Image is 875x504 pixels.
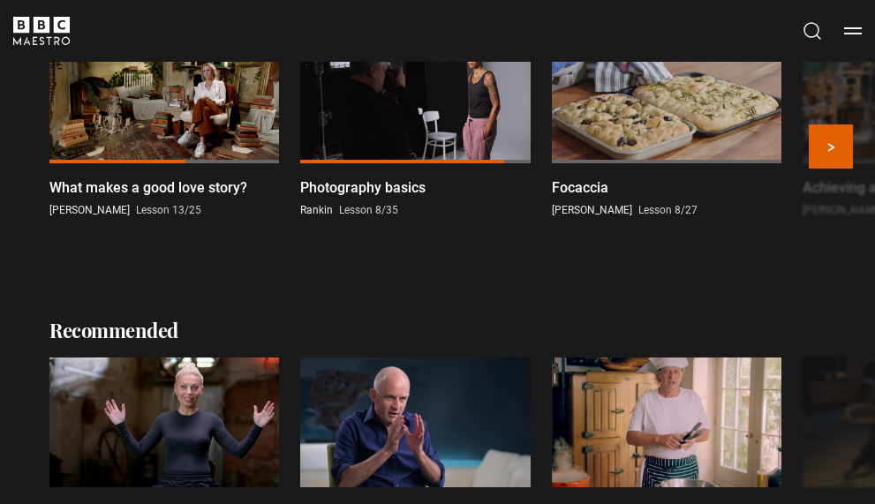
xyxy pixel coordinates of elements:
span: [PERSON_NAME] [552,204,632,216]
p: What makes a good love story? [49,177,247,199]
h2: Recommended [49,317,178,344]
button: Toggle navigation [844,22,862,40]
span: Lesson 13/25 [136,204,201,216]
p: Focaccia [552,177,608,199]
span: Lesson 8/27 [638,204,698,216]
a: Photography basics Rankin Lesson 8/35 [300,34,530,218]
span: Rankin [300,204,333,216]
a: What makes a good love story? [PERSON_NAME] Lesson 13/25 [49,34,279,218]
span: Lesson 8/35 [339,204,398,216]
span: [PERSON_NAME] [49,204,130,216]
p: Photography basics [300,177,426,199]
svg: BBC Maestro [13,17,70,45]
a: Focaccia [PERSON_NAME] Lesson 8/27 [552,34,781,218]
